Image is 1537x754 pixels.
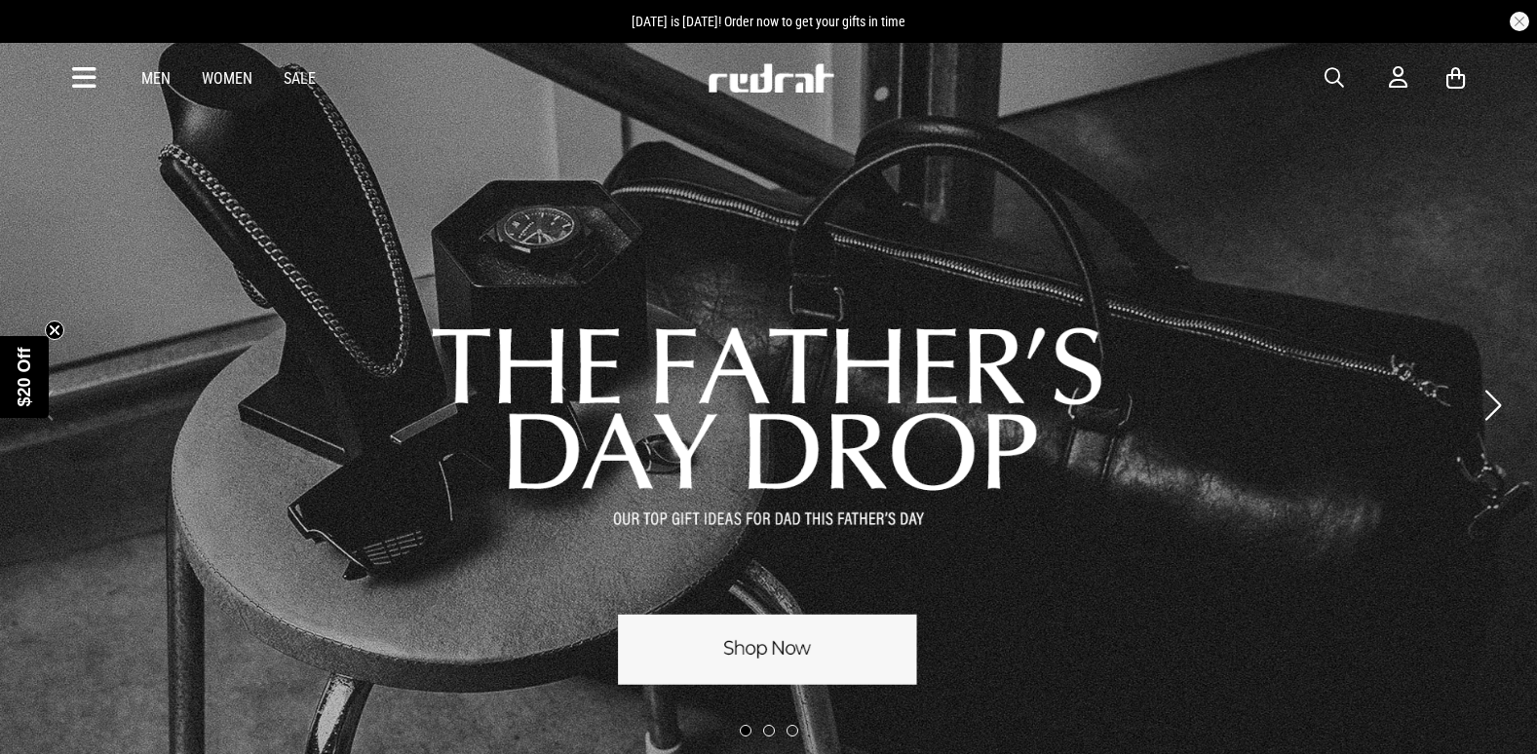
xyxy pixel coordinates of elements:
[45,320,64,340] button: Close teaser
[141,69,171,88] a: Men
[15,347,34,406] span: $20 Off
[707,63,835,93] img: Redrat logo
[284,69,316,88] a: Sale
[632,14,905,29] span: [DATE] is [DATE]! Order now to get your gifts in time
[202,69,252,88] a: Women
[1479,384,1506,427] button: Next slide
